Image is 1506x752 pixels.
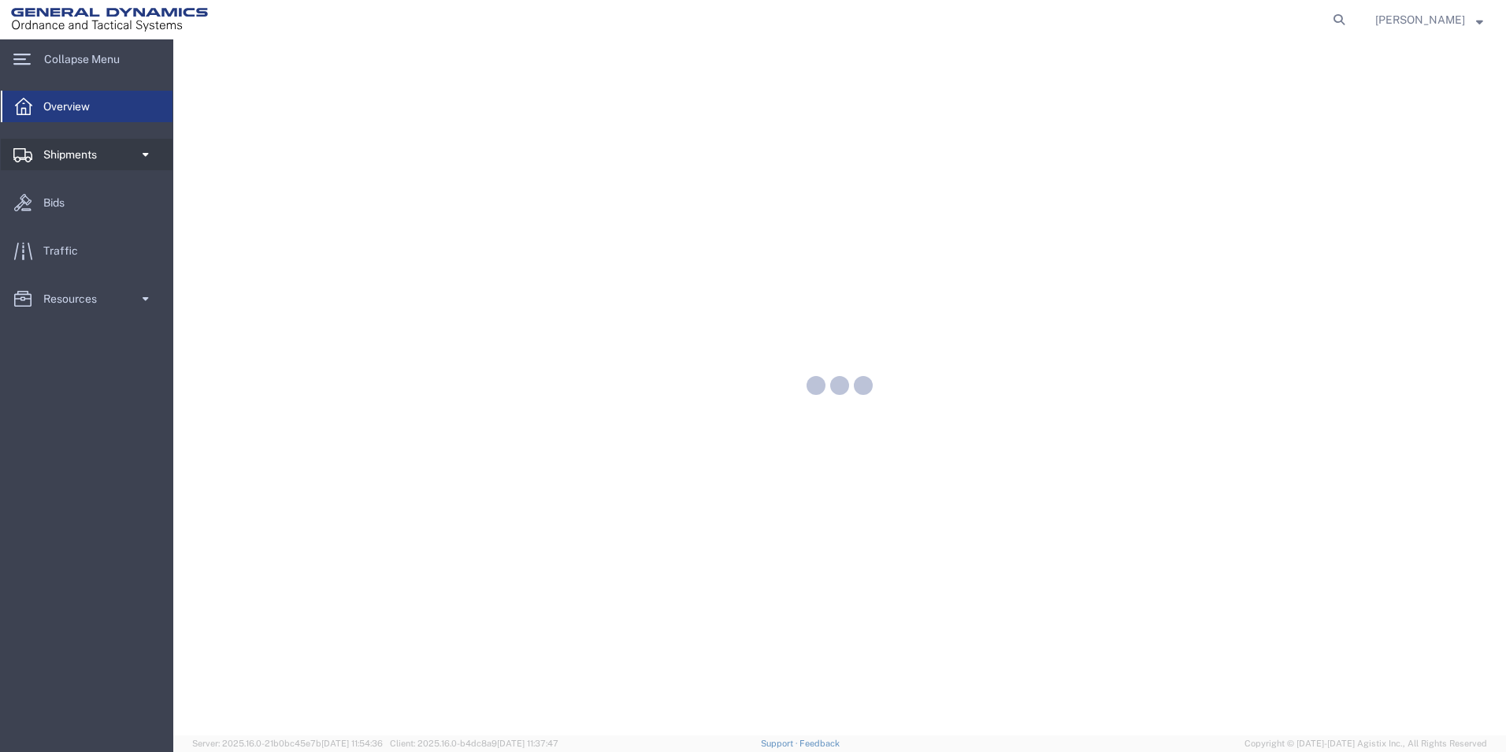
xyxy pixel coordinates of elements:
[799,739,840,748] a: Feedback
[1,91,172,122] a: Overview
[1,139,172,170] a: Shipments
[497,739,558,748] span: [DATE] 11:37:47
[1374,10,1484,29] button: [PERSON_NAME]
[11,8,208,32] img: logo
[43,235,89,266] span: Traffic
[1244,737,1487,750] span: Copyright © [DATE]-[DATE] Agistix Inc., All Rights Reserved
[44,43,131,75] span: Collapse Menu
[390,739,558,748] span: Client: 2025.16.0-b4dc8a9
[1,235,172,266] a: Traffic
[761,739,800,748] a: Support
[43,283,108,315] span: Resources
[43,91,101,122] span: Overview
[43,139,108,170] span: Shipments
[321,739,383,748] span: [DATE] 11:54:36
[1,187,172,218] a: Bids
[43,187,76,218] span: Bids
[1,283,172,315] a: Resources
[192,739,383,748] span: Server: 2025.16.0-21b0bc45e7b
[1375,11,1465,28] span: Alfred Clark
